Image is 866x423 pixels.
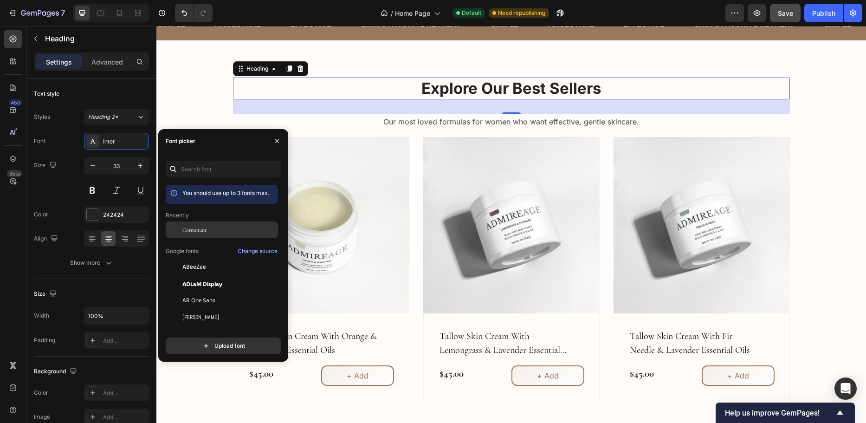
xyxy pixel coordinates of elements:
span: Home Page [395,8,430,18]
div: Font [34,137,45,145]
span: Default [462,9,481,17]
button: Show more [34,254,149,271]
p: + Add [190,343,212,357]
a: Tallow Skin Cream with Fir Needle & Lavender Essential Oils [457,111,633,287]
button: + Add [545,339,618,360]
p: Settings [46,57,72,67]
a: tallow skin cream with lemongrass & lavender essential oils [282,302,413,332]
div: Size [34,159,58,172]
input: Search font [166,161,281,177]
div: Size [34,288,58,300]
div: Align [34,233,60,245]
div: $45.00 [282,339,308,356]
button: Publish [804,4,843,22]
p: 7 [61,7,65,19]
button: Show survey - Help us improve GemPages! [725,407,846,418]
div: Padding [34,336,55,345]
div: Image [34,413,50,421]
p: Heading [45,33,145,44]
div: Upload font [201,341,245,351]
div: Color [34,210,48,219]
input: Auto [84,307,149,324]
div: + Add [381,343,402,357]
span: Heading 2* [88,113,118,121]
button: Upload font [166,338,281,354]
div: Styles [34,113,50,121]
div: Rich Text Editor. Editing area: main [190,343,212,357]
div: Inter [103,137,147,146]
span: ABeeZee [182,263,206,271]
span: You should use up to 3 fonts max. [182,189,269,196]
div: Beta [7,170,22,177]
div: Add... [103,337,147,345]
div: Show more [70,258,113,267]
p: Google fonts [166,247,199,255]
span: ADLaM Display [182,280,222,288]
div: Change source [238,247,278,255]
button: 7 [4,4,69,22]
div: + Add [571,343,593,357]
button: Save [770,4,801,22]
div: Open Intercom Messenger [834,377,857,400]
div: Width [34,312,49,320]
div: $45.00 [472,339,498,356]
div: 242424 [103,211,147,219]
div: Add... [103,389,147,397]
div: Color [34,389,48,397]
p: Advanced [91,57,123,67]
span: [PERSON_NAME] [182,313,219,321]
span: AR One Sans [182,296,215,305]
button: Change source [237,246,278,257]
span: Cormorant [182,226,207,234]
iframe: Design area [156,26,866,423]
div: Text style [34,90,59,98]
a: Tallow Skin Cream with Lemongrass & Lavender Essential Oils [267,111,443,287]
span: Save [778,9,793,17]
div: Background [34,365,79,378]
span: / [391,8,393,18]
button: + Add [165,339,238,360]
div: Publish [812,8,835,18]
span: Help us improve GemPages! [725,409,834,417]
div: Undo/Redo [175,4,213,22]
button: + Add [355,339,428,360]
div: Font picker [166,137,195,145]
p: Recently [166,211,189,220]
div: 450 [9,99,22,106]
div: Add... [103,413,147,422]
span: Need republishing [498,9,545,17]
a: tallow skin cream with fir needle & lavender essential oils [472,302,603,332]
button: Heading 2* [84,109,149,125]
